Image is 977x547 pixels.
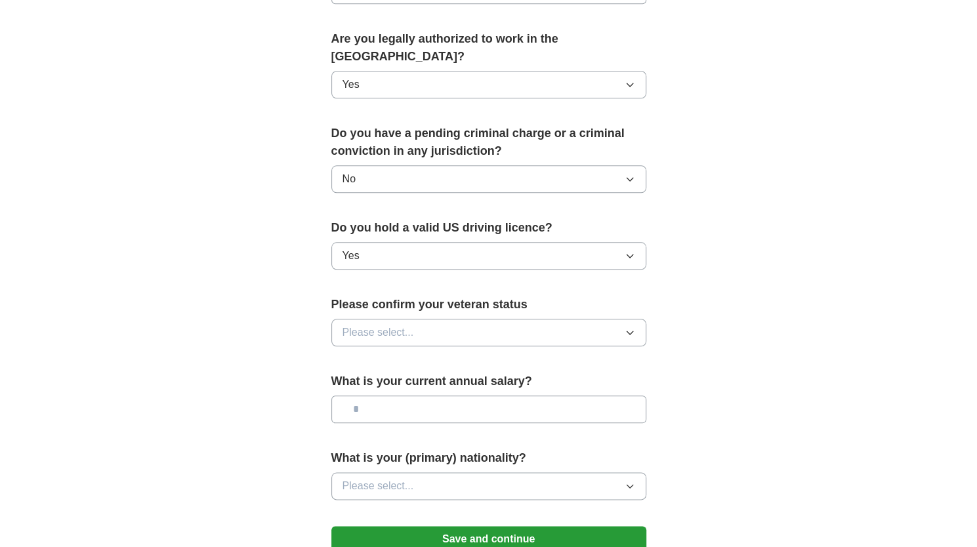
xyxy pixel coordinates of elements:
button: Yes [331,242,646,270]
span: No [343,171,356,187]
label: What is your current annual salary? [331,373,646,390]
label: Do you hold a valid US driving licence? [331,219,646,237]
label: What is your (primary) nationality? [331,449,646,467]
label: Are you legally authorized to work in the [GEOGRAPHIC_DATA]? [331,30,646,66]
button: Yes [331,71,646,98]
label: Please confirm your veteran status [331,296,646,314]
span: Please select... [343,478,414,494]
span: Yes [343,77,360,92]
span: Yes [343,248,360,264]
label: Do you have a pending criminal charge or a criminal conviction in any jurisdiction? [331,125,646,160]
button: No [331,165,646,193]
button: Please select... [331,319,646,346]
button: Please select... [331,472,646,500]
span: Please select... [343,325,414,340]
